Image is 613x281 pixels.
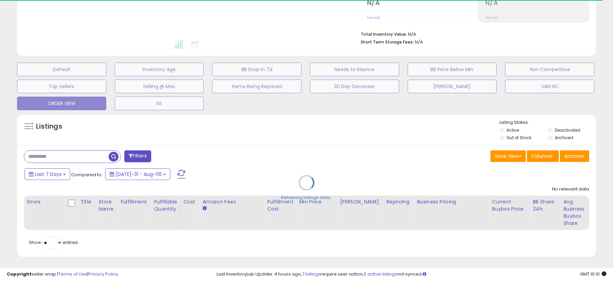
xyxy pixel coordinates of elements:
span: 2025-08-14 10:10 GMT [580,271,606,277]
div: seller snap | | [7,271,118,278]
small: Prev: N/A [485,16,499,20]
strong: Copyright [7,271,32,277]
a: 6 active listings [364,271,397,277]
button: 30 Day Decrease [310,80,399,93]
div: Last InventoryLab Update: 4 hours ago, require user action, not synced. [217,271,606,278]
a: 7 listings [302,271,320,277]
small: Prev: N/A [367,16,380,20]
button: BB Drop in 7d [212,63,301,76]
button: [PERSON_NAME] [408,80,497,93]
button: Selling @ Max [115,80,204,93]
a: Terms of Use [58,271,87,277]
span: N/A [415,39,423,45]
button: BB Price Below Min [408,63,497,76]
div: Retrieving listings data.. [281,195,332,201]
button: Top Sellers [17,80,106,93]
b: Total Inventory Value: [361,31,407,37]
a: Privacy Policy [88,271,118,277]
button: Needs to Reprice [310,63,399,76]
button: VAN NC [505,80,594,93]
button: Default [17,63,106,76]
button: SS [115,97,204,110]
li: N/A [361,30,584,38]
b: Short Term Storage Fees: [361,39,414,45]
i: Click here to read more about un-synced listings. [423,272,426,276]
button: ORDER VIEW [17,97,106,110]
button: Non Competitive [505,63,594,76]
button: Inventory Age [115,63,204,76]
button: Items Being Repriced [212,80,301,93]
